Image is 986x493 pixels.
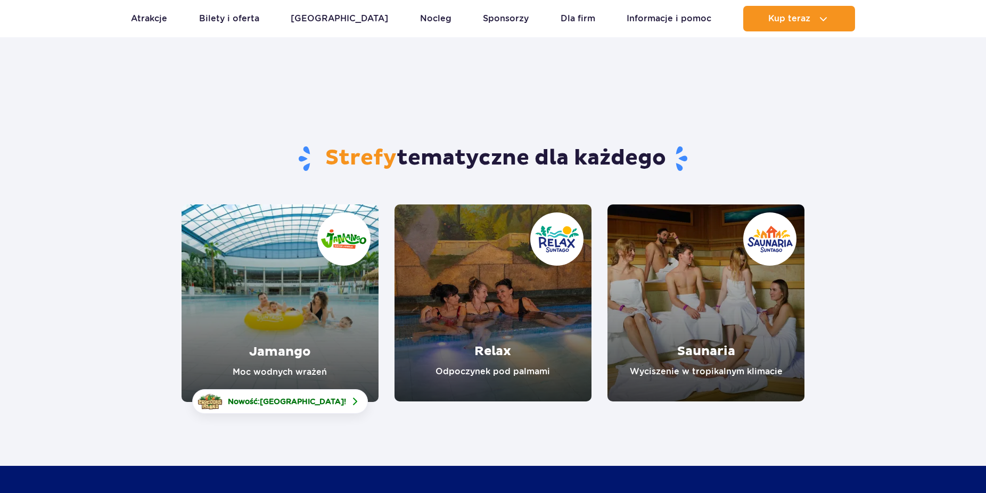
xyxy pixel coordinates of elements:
a: Nowość:[GEOGRAPHIC_DATA]! [192,389,368,414]
span: [GEOGRAPHIC_DATA] [260,397,344,406]
a: Dla firm [561,6,595,31]
button: Kup teraz [743,6,855,31]
a: Sponsorzy [483,6,529,31]
a: Relax [395,204,591,401]
a: Nocleg [420,6,451,31]
a: Atrakcje [131,6,167,31]
span: Nowość: ! [228,396,346,407]
span: Strefy [325,145,397,171]
span: Kup teraz [768,14,810,23]
a: [GEOGRAPHIC_DATA] [291,6,388,31]
h1: tematyczne dla każdego [182,145,805,172]
a: Saunaria [607,204,804,401]
a: Bilety i oferta [199,6,259,31]
a: Jamango [182,204,379,402]
a: Informacje i pomoc [627,6,711,31]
